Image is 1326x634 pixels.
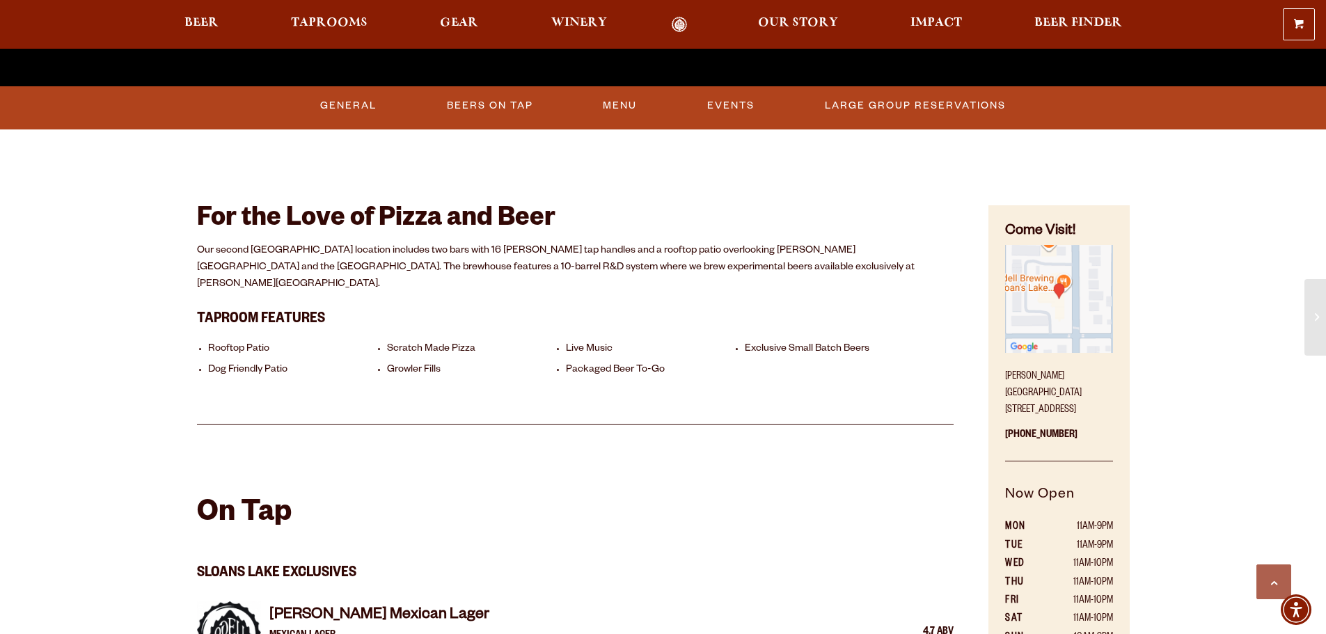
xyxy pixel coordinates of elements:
[566,364,738,377] li: Packaged Beer To-Go
[208,364,380,377] li: Dog Friendly Patio
[197,303,954,332] h3: Taproom Features
[291,17,368,29] span: Taprooms
[431,17,487,33] a: Gear
[1025,17,1131,33] a: Beer Finder
[1042,610,1113,628] td: 11AM-10PM
[315,90,382,122] a: General
[1005,245,1112,352] img: Small thumbnail of location on map
[1005,484,1112,519] h5: Now Open
[1005,537,1042,555] th: TUE
[440,17,478,29] span: Gear
[197,243,954,293] p: Our second [GEOGRAPHIC_DATA] location includes two bars with 16 [PERSON_NAME] tap handles and a r...
[1281,594,1311,625] div: Accessibility Menu
[745,343,917,356] li: Exclusive Small Batch Beers
[1034,17,1122,29] span: Beer Finder
[819,90,1011,122] a: Large Group Reservations
[387,343,559,356] li: Scratch Made Pizza
[1256,564,1291,599] a: Scroll to top
[1005,222,1112,242] h4: Come Visit!
[1042,518,1113,537] td: 11AM-9PM
[749,17,847,33] a: Our Story
[1005,518,1042,537] th: MON
[175,17,228,33] a: Beer
[910,17,962,29] span: Impact
[1005,574,1042,592] th: THU
[1042,574,1113,592] td: 11AM-10PM
[1005,346,1112,357] a: Find on Google Maps (opens in a new window)
[1005,419,1112,461] p: [PHONE_NUMBER]
[197,205,954,236] h2: For the Love of Pizza and Beer
[597,90,642,122] a: Menu
[542,17,616,33] a: Winery
[282,17,377,33] a: Taprooms
[1042,592,1113,610] td: 11AM-10PM
[197,546,954,586] h3: Sloans Lake Exclusives
[197,498,292,532] h2: On Tap
[1042,555,1113,573] td: 11AM-10PM
[1005,555,1042,573] th: WED
[184,17,219,29] span: Beer
[1042,537,1113,555] td: 11AM-9PM
[1005,360,1112,419] p: [PERSON_NAME][GEOGRAPHIC_DATA] [STREET_ADDRESS]
[758,17,838,29] span: Our Story
[702,90,760,122] a: Events
[901,17,971,33] a: Impact
[208,343,380,356] li: Rooftop Patio
[441,90,539,122] a: Beers On Tap
[269,605,737,628] h4: [PERSON_NAME] Mexican Lager
[387,364,559,377] li: Growler Fills
[1005,592,1042,610] th: FRI
[551,17,607,29] span: Winery
[654,17,706,33] a: Odell Home
[1005,610,1042,628] th: SAT
[566,343,738,356] li: Live Music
